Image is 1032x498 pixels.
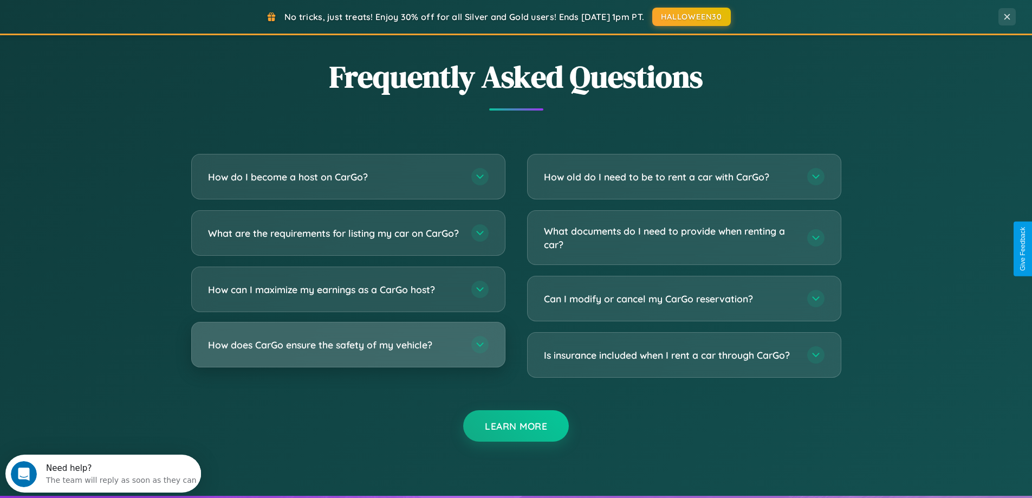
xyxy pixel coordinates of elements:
[284,11,644,22] span: No tricks, just treats! Enjoy 30% off for all Silver and Gold users! Ends [DATE] 1pm PT.
[4,4,202,34] div: Open Intercom Messenger
[1019,227,1027,271] div: Give Feedback
[544,292,796,306] h3: Can I modify or cancel my CarGo reservation?
[208,170,460,184] h3: How do I become a host on CarGo?
[463,410,569,442] button: Learn More
[544,170,796,184] h3: How old do I need to be to rent a car with CarGo?
[208,227,460,240] h3: What are the requirements for listing my car on CarGo?
[5,455,201,493] iframe: Intercom live chat discovery launcher
[191,56,841,98] h2: Frequently Asked Questions
[652,8,731,26] button: HALLOWEEN30
[41,9,191,18] div: Need help?
[208,283,460,296] h3: How can I maximize my earnings as a CarGo host?
[11,461,37,487] iframe: Intercom live chat
[544,224,796,251] h3: What documents do I need to provide when renting a car?
[544,348,796,362] h3: Is insurance included when I rent a car through CarGo?
[208,338,460,352] h3: How does CarGo ensure the safety of my vehicle?
[41,18,191,29] div: The team will reply as soon as they can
